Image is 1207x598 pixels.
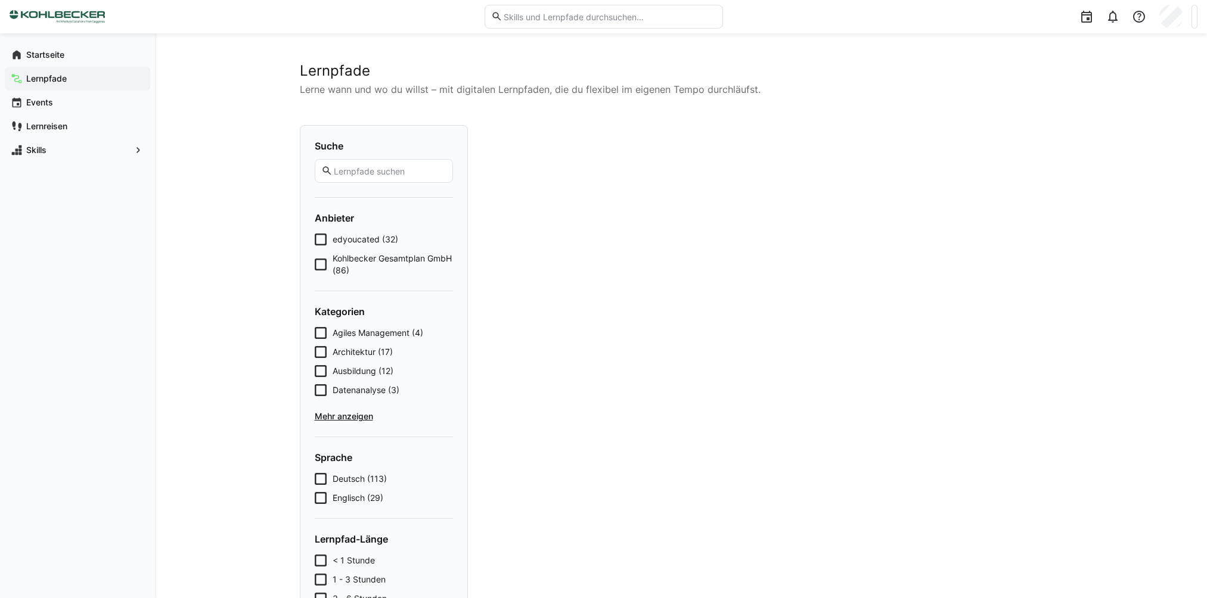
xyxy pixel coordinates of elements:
span: Agiles Management (4) [333,327,423,339]
h4: Anbieter [315,212,453,224]
span: Kohlbecker Gesamtplan GmbH (86) [333,253,453,276]
input: Skills und Lernpfade durchsuchen… [502,11,716,22]
span: Datenanalyse (3) [333,384,399,396]
span: Deutsch (113) [333,473,387,485]
span: Ausbildung (12) [333,365,393,377]
span: Architektur (17) [333,346,393,358]
span: Mehr anzeigen [315,410,453,422]
h4: Lernpfad-Länge [315,533,453,545]
h2: Lernpfade [300,62,1063,80]
h4: Sprache [315,451,453,463]
span: 1 - 3 Stunden [333,574,386,585]
h4: Suche [315,140,453,152]
span: < 1 Stunde [333,555,375,566]
span: Englisch (29) [333,492,383,504]
input: Lernpfade suchen [333,166,446,176]
h4: Kategorien [315,306,453,317]
span: edyoucated (32) [333,233,398,245]
p: Lerne wann und wo du willst – mit digitalen Lernpfaden, die du flexibel im eigenen Tempo durchläu... [300,82,1063,96]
